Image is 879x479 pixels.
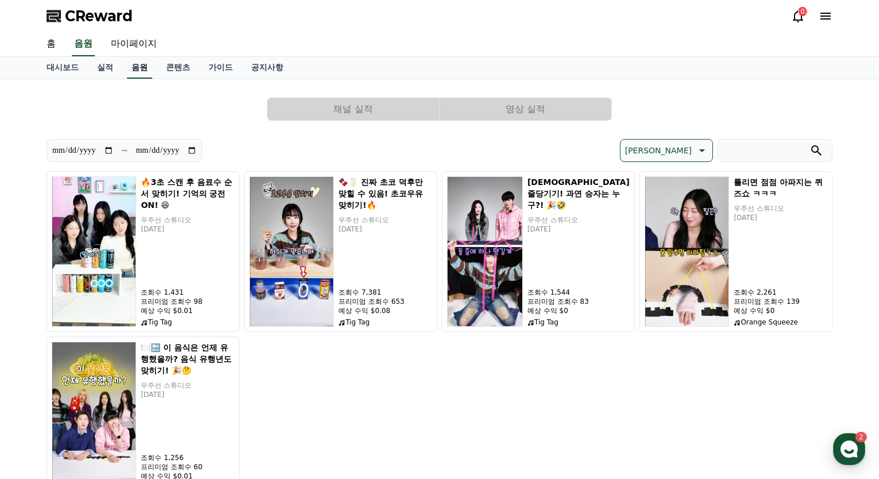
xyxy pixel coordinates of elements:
a: 공지사항 [242,57,292,79]
a: 홈 [3,364,76,393]
a: 채널 실적 [267,98,439,121]
a: 실적 [88,57,122,79]
p: Tig Tag [527,318,630,327]
img: 🔥3초 스캔 후 음료수 순서 맞히기! 기억의 궁전 ON! 😆 [52,176,136,327]
a: 대시보드 [37,57,88,79]
span: 홈 [36,381,43,391]
p: [DATE] [734,213,827,222]
p: [PERSON_NAME] [625,142,692,159]
button: 채널 실적 [267,98,439,121]
a: 가이드 [199,57,242,79]
button: 틀리면 점점 아파지는 퀴즈쇼 ㅋㅋㅋ 틀리면 점점 아파지는 퀴즈쇼 ㅋㅋㅋ 우주선 스튜디오 [DATE] 조회수 2,261 프리미엄 조회수 139 예상 수익 $0 Orange Sq... [639,171,832,332]
p: 프리미엄 조회수 83 [527,297,630,306]
h5: 틀리면 점점 아파지는 퀴즈쇼 ㅋㅋㅋ [734,176,827,199]
p: 조회수 1,431 [141,288,234,297]
p: 우주선 스튜디오 [338,215,432,225]
p: [DATE] [527,225,630,234]
p: 예상 수익 $0.08 [338,306,432,315]
h5: 🔥3초 스캔 후 음료수 순서 맞히기! 기억의 궁전 ON! 😆 [141,176,234,211]
button: 영상 실적 [439,98,611,121]
p: 조회수 7,381 [338,288,432,297]
div: 103 [798,7,807,16]
p: 프리미엄 조회수 60 [141,462,234,472]
p: [DATE] [141,390,234,399]
a: 2대화 [76,364,148,393]
p: 우주선 스튜디오 [141,381,234,390]
img: 🍫🥛 진짜 초코 덕후만 맞힐 수 있음! 초코우유 맞히기!🔥 [249,176,334,327]
a: CReward [47,7,133,25]
h5: 🍽️🔙 이 음식은 언제 유행했을까? 음식 유행년도 맞히기! 🎉🤔 [141,342,234,376]
p: ~ [121,144,128,157]
p: 프리미엄 조회수 653 [338,297,432,306]
span: 2 [117,364,121,373]
button: 복불복 줄당기기! 과연 승자는 누구?! 🎉🤣 [DEMOGRAPHIC_DATA] 줄당기기! 과연 승자는 누구?! 🎉🤣 우주선 스튜디오 [DATE] 조회수 1,544 프리미엄 조... [442,171,635,332]
span: 대화 [105,382,119,391]
h5: [DEMOGRAPHIC_DATA] 줄당기기! 과연 승자는 누구?! 🎉🤣 [527,176,630,211]
a: 콘텐츠 [157,57,199,79]
p: 우주선 스튜디오 [527,215,630,225]
p: Tig Tag [141,318,234,327]
p: Orange Squeeze [734,318,827,327]
a: 음원 [127,57,152,79]
h5: 🍫🥛 진짜 초코 덕후만 맞힐 수 있음! 초코우유 맞히기!🔥 [338,176,432,211]
p: 조회수 1,256 [141,453,234,462]
p: 조회수 2,261 [734,288,827,297]
p: 우주선 스튜디오 [141,215,234,225]
a: 음원 [72,32,95,56]
a: 103 [791,9,805,23]
img: 틀리면 점점 아파지는 퀴즈쇼 ㅋㅋㅋ [645,176,729,327]
span: 설정 [178,381,191,391]
p: 예상 수익 $0.01 [141,306,234,315]
p: [DATE] [141,225,234,234]
p: Tig Tag [338,318,432,327]
img: 복불복 줄당기기! 과연 승자는 누구?! 🎉🤣 [447,176,523,327]
button: 🔥3초 스캔 후 음료수 순서 맞히기! 기억의 궁전 ON! 😆 🔥3초 스캔 후 음료수 순서 맞히기! 기억의 궁전 ON! 😆 우주선 스튜디오 [DATE] 조회수 1,431 프리미... [47,171,240,332]
a: 설정 [148,364,221,393]
span: CReward [65,7,133,25]
p: 프리미엄 조회수 98 [141,297,234,306]
p: 예상 수익 $0 [527,306,630,315]
p: 조회수 1,544 [527,288,630,297]
button: 🍫🥛 진짜 초코 덕후만 맞힐 수 있음! 초코우유 맞히기!🔥 🍫🥛 진짜 초코 덕후만 맞힐 수 있음! 초코우유 맞히기!🔥 우주선 스튜디오 [DATE] 조회수 7,381 프리미엄 ... [244,171,437,332]
a: 마이페이지 [102,32,166,56]
p: [DATE] [338,225,432,234]
p: 프리미엄 조회수 139 [734,297,827,306]
p: 우주선 스튜디오 [734,204,827,213]
p: 예상 수익 $0 [734,306,827,315]
button: [PERSON_NAME] [620,139,713,162]
a: 홈 [37,32,65,56]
